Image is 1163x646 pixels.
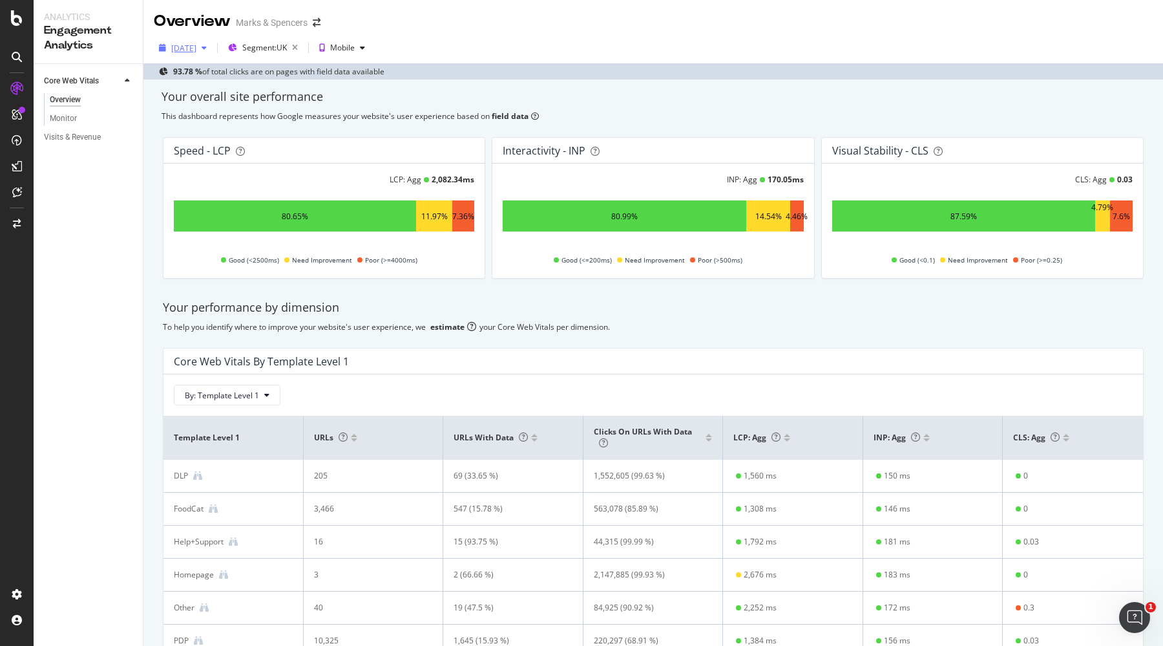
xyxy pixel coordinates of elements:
[1023,536,1039,548] div: 0.03
[174,385,280,405] button: By: Template Level 1
[313,18,320,27] div: arrow-right-arrow-left
[755,211,782,222] div: 14.54%
[314,470,421,482] div: 205
[162,111,1145,122] div: This dashboard represents how Google measures your website's user experience based on
[173,66,384,77] div: of total clicks are on pages with field data available
[314,602,421,614] div: 40
[768,174,804,185] div: 170.05 ms
[744,536,777,548] div: 1,792 ms
[365,252,417,268] span: Poor (>=4000ms)
[1013,432,1060,443] span: CLS: Agg
[1075,174,1107,185] div: CLS: Agg
[163,299,1144,316] div: Your performance by dimension
[884,470,910,482] div: 150 ms
[594,426,692,449] span: Clicks on URLs with data
[884,503,910,515] div: 146 ms
[50,112,134,125] a: Monitor
[50,112,77,125] div: Monitor
[625,252,685,268] span: Need Improvement
[733,432,781,443] span: LCP: Agg
[454,602,560,614] div: 19 (47.5 %)
[561,252,612,268] span: Good (<=200ms)
[390,174,421,185] div: LCP: Agg
[727,174,757,185] div: INP: Agg
[884,569,910,581] div: 183 ms
[744,569,777,581] div: 2,676 ms
[1146,602,1156,612] span: 1
[242,42,287,53] span: Segment: UK
[454,432,528,443] span: URLs with data
[44,74,121,88] a: Core Web Vitals
[1021,252,1062,268] span: Poor (>=0.25)
[174,470,188,482] div: DLP
[236,16,308,29] div: Marks & Spencers
[1119,602,1150,633] iframe: Intercom live chat
[50,93,134,107] a: Overview
[503,144,585,157] div: Interactivity - INP
[174,602,194,614] div: Other
[421,211,448,222] div: 11.97%
[594,503,700,515] div: 563,078 (85.89 %)
[314,569,421,581] div: 3
[1117,174,1133,185] div: 0.03
[594,602,700,614] div: 84,925 (90.92 %)
[492,111,529,122] b: field data
[452,211,474,222] div: 7.36%
[884,602,910,614] div: 172 ms
[454,470,560,482] div: 69 (33.65 %)
[163,321,1144,332] div: To help you identify where to improve your website's user experience, we your Core Web Vitals per...
[282,211,308,222] div: 80.65%
[174,355,349,368] div: Core Web Vitals By Template Level 1
[884,536,910,548] div: 181 ms
[44,131,134,144] a: Visits & Revenue
[594,470,700,482] div: 1,552,605 (99.63 %)
[174,503,204,515] div: FoodCat
[154,10,231,32] div: Overview
[162,89,1145,105] div: Your overall site performance
[314,536,421,548] div: 16
[899,252,935,268] span: Good (<0.1)
[454,503,560,515] div: 547 (15.78 %)
[154,38,212,58] button: [DATE]
[744,503,777,515] div: 1,308 ms
[173,66,202,77] b: 93.78 %
[44,23,132,53] div: Engagement Analytics
[454,536,560,548] div: 15 (93.75 %)
[1023,569,1028,581] div: 0
[314,432,348,443] span: URLs
[611,211,638,222] div: 80.99%
[832,144,928,157] div: Visual Stability - CLS
[44,10,132,23] div: Analytics
[454,569,560,581] div: 2 (66.66 %)
[314,38,370,58] button: Mobile
[330,44,355,52] div: Mobile
[874,432,920,443] span: INP: Agg
[698,252,742,268] span: Poor (>500ms)
[314,503,421,515] div: 3,466
[229,252,279,268] span: Good (<2500ms)
[174,569,214,581] div: Homepage
[1113,211,1130,222] div: 7.6%
[223,38,303,58] button: Segment:UK
[744,602,777,614] div: 2,252 ms
[174,144,231,157] div: Speed - LCP
[1023,503,1028,515] div: 0
[948,252,1008,268] span: Need Improvement
[1023,470,1028,482] div: 0
[44,131,101,144] div: Visits & Revenue
[594,536,700,548] div: 44,315 (99.99 %)
[174,536,224,548] div: Help+Support
[744,470,777,482] div: 1,560 ms
[44,74,99,88] div: Core Web Vitals
[185,390,259,401] span: By: Template Level 1
[430,321,465,332] div: estimate
[174,432,289,444] span: Template Level 1
[1023,602,1034,614] div: 0.3
[171,43,196,54] div: [DATE]
[50,93,81,107] div: Overview
[950,211,977,222] div: 87.59%
[292,252,352,268] span: Need Improvement
[594,569,700,581] div: 2,147,885 (99.93 %)
[786,211,808,222] div: 4.46%
[432,174,474,185] div: 2,082.34 ms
